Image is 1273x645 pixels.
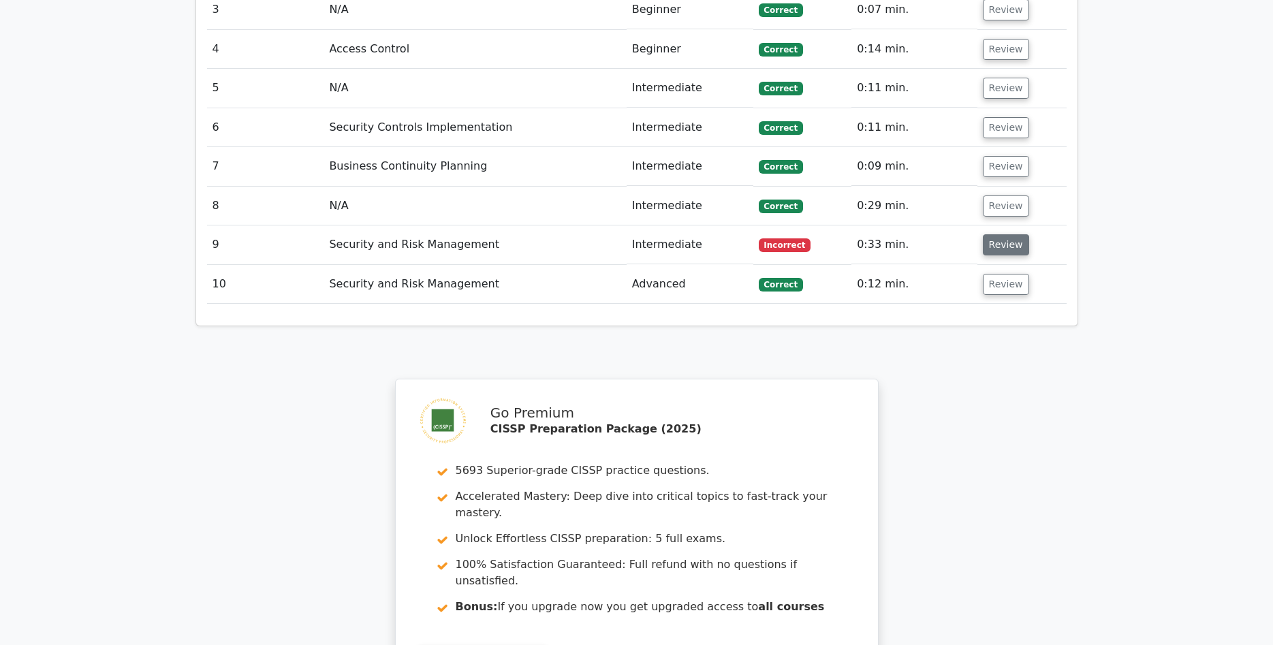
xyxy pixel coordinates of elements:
[627,108,753,147] td: Intermediate
[851,69,977,108] td: 0:11 min.
[207,187,324,225] td: 8
[759,200,803,213] span: Correct
[627,265,753,304] td: Advanced
[983,234,1029,255] button: Review
[207,30,324,69] td: 4
[851,30,977,69] td: 0:14 min.
[983,274,1029,295] button: Review
[983,117,1029,138] button: Review
[324,187,626,225] td: N/A
[627,69,753,108] td: Intermediate
[759,82,803,95] span: Correct
[324,69,626,108] td: N/A
[983,39,1029,60] button: Review
[983,195,1029,217] button: Review
[759,43,803,57] span: Correct
[324,265,626,304] td: Security and Risk Management
[627,225,753,264] td: Intermediate
[983,78,1029,99] button: Review
[207,225,324,264] td: 9
[324,108,626,147] td: Security Controls Implementation
[207,147,324,186] td: 7
[851,108,977,147] td: 0:11 min.
[759,3,803,17] span: Correct
[851,187,977,225] td: 0:29 min.
[759,121,803,135] span: Correct
[627,147,753,186] td: Intermediate
[627,30,753,69] td: Beginner
[324,225,626,264] td: Security and Risk Management
[627,187,753,225] td: Intermediate
[851,265,977,304] td: 0:12 min.
[324,147,626,186] td: Business Continuity Planning
[759,238,811,252] span: Incorrect
[324,30,626,69] td: Access Control
[207,108,324,147] td: 6
[759,278,803,292] span: Correct
[983,156,1029,177] button: Review
[207,265,324,304] td: 10
[851,147,977,186] td: 0:09 min.
[207,69,324,108] td: 5
[851,225,977,264] td: 0:33 min.
[759,160,803,174] span: Correct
